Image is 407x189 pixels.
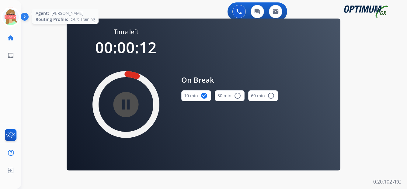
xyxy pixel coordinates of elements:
[114,28,138,36] span: Time left
[36,16,68,22] span: Routing Profile:
[248,90,278,101] button: 60 min
[200,92,208,99] mat-icon: check_circle
[234,92,241,99] mat-icon: radio_button_unchecked
[267,92,275,99] mat-icon: radio_button_unchecked
[215,90,245,101] button: 30 min
[36,10,49,16] span: Agent:
[7,52,14,59] mat-icon: inbox
[95,37,157,58] span: 00:00:12
[181,74,278,85] span: On Break
[51,10,83,16] span: [PERSON_NAME]
[373,178,401,185] p: 0.20.1027RC
[181,90,211,101] button: 10 min
[7,34,14,42] mat-icon: home
[122,101,130,108] mat-icon: pause_circle_filled
[71,16,95,22] span: OCX Training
